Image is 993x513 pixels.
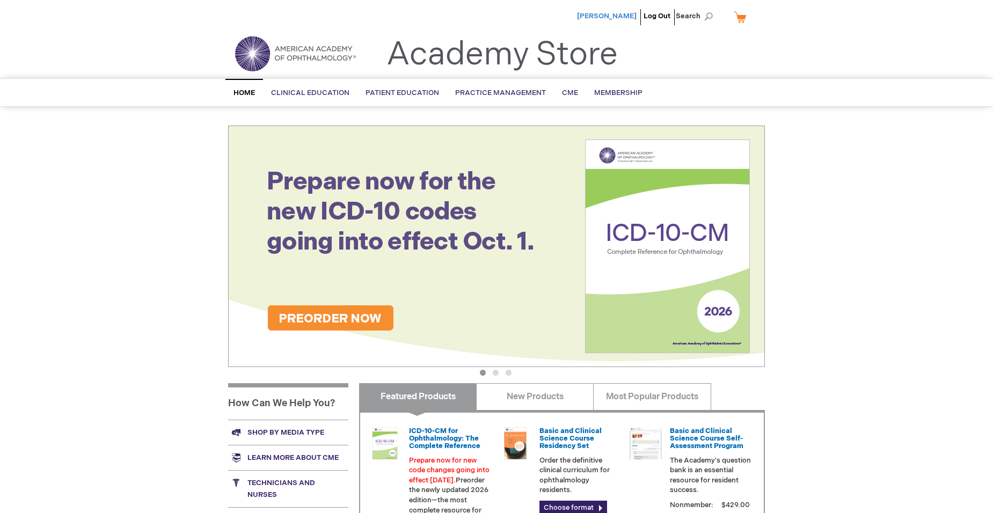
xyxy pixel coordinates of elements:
span: Search [676,5,717,27]
a: Log Out [644,12,670,20]
p: The Academy's question bank is an essential resource for resident success. [670,456,751,495]
button: 2 of 3 [493,370,499,376]
font: Prepare now for new code changes going into effect [DATE]. [409,456,490,485]
button: 1 of 3 [480,370,486,376]
img: 0120008u_42.png [369,427,401,459]
span: Clinical Education [271,89,349,97]
strong: Nonmember: [670,499,713,512]
a: Most Popular Products [593,383,711,410]
span: CME [562,89,578,97]
span: Patient Education [366,89,439,97]
span: Membership [594,89,642,97]
a: Academy Store [386,35,618,74]
img: 02850963u_47.png [499,427,531,459]
a: Learn more about CME [228,445,348,470]
span: Practice Management [455,89,546,97]
h1: How Can We Help You? [228,383,348,420]
a: Technicians and nurses [228,470,348,507]
a: ICD-10-CM for Ophthalmology: The Complete Reference [409,427,480,451]
a: Shop by media type [228,420,348,445]
a: [PERSON_NAME] [577,12,637,20]
button: 3 of 3 [506,370,512,376]
a: Featured Products [359,383,477,410]
span: $429.00 [720,501,751,509]
a: Basic and Clinical Science Course Self-Assessment Program [670,427,743,451]
p: Order the definitive clinical curriculum for ophthalmology residents. [539,456,621,495]
a: Basic and Clinical Science Course Residency Set [539,427,602,451]
span: Home [233,89,255,97]
img: bcscself_20.jpg [630,427,662,459]
a: New Products [476,383,594,410]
